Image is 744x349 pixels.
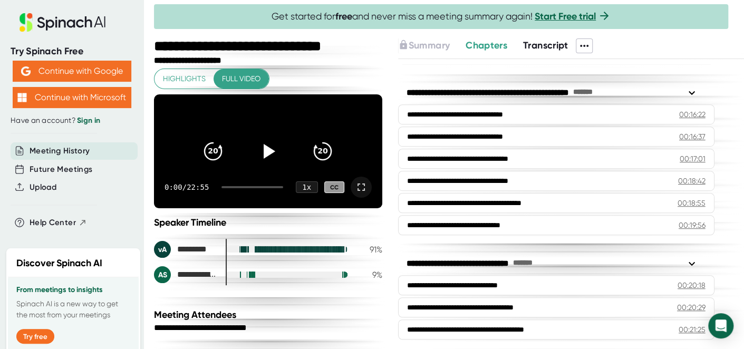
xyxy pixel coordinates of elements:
div: 00:21:25 [679,324,706,335]
button: Full video [214,69,269,89]
div: Try Spinach Free [11,45,133,57]
button: Highlights [154,69,214,89]
div: 0:00 / 22:55 [165,183,209,191]
div: 00:16:22 [679,109,706,120]
div: Speaker Timeline [154,217,382,228]
div: 00:18:42 [678,176,706,186]
div: 91 % [356,245,382,255]
b: free [335,11,352,22]
div: Meeting Attendees [154,309,385,321]
div: AS [154,266,171,283]
div: 00:20:18 [678,280,706,290]
div: 1 x [296,181,318,193]
span: Full video [222,72,260,85]
p: Spinach AI is a new way to get the most from your meetings [16,298,130,321]
img: Aehbyd4JwY73AAAAAElFTkSuQmCC [21,66,31,76]
div: 00:20:29 [677,302,706,313]
div: Open Intercom Messenger [708,313,733,338]
div: vA [154,241,171,258]
button: Meeting History [30,145,90,157]
button: Continue with Microsoft [13,87,131,108]
h3: From meetings to insights [16,286,130,294]
button: Upload [30,181,56,193]
span: Transcript [523,40,568,51]
div: 00:18:55 [678,198,706,208]
a: Sign in [77,116,100,125]
button: Help Center [30,217,87,229]
button: Future Meetings [30,163,92,176]
a: Start Free trial [535,11,596,22]
div: Have an account? [11,116,133,125]
h2: Discover Spinach AI [16,256,102,270]
button: Summary [398,38,450,53]
span: Help Center [30,217,76,229]
div: 00:19:56 [679,220,706,230]
span: Summary [409,40,450,51]
span: Chapters [466,40,507,51]
button: Transcript [523,38,568,53]
button: Chapters [466,38,507,53]
button: Continue with Google [13,61,131,82]
div: CC [324,181,344,193]
div: 00:16:37 [679,131,706,142]
span: Highlights [163,72,206,85]
span: Get started for and never miss a meeting summary again! [272,11,611,23]
div: 9 % [356,270,382,280]
button: Try free [16,329,54,344]
div: 00:17:01 [680,153,706,164]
